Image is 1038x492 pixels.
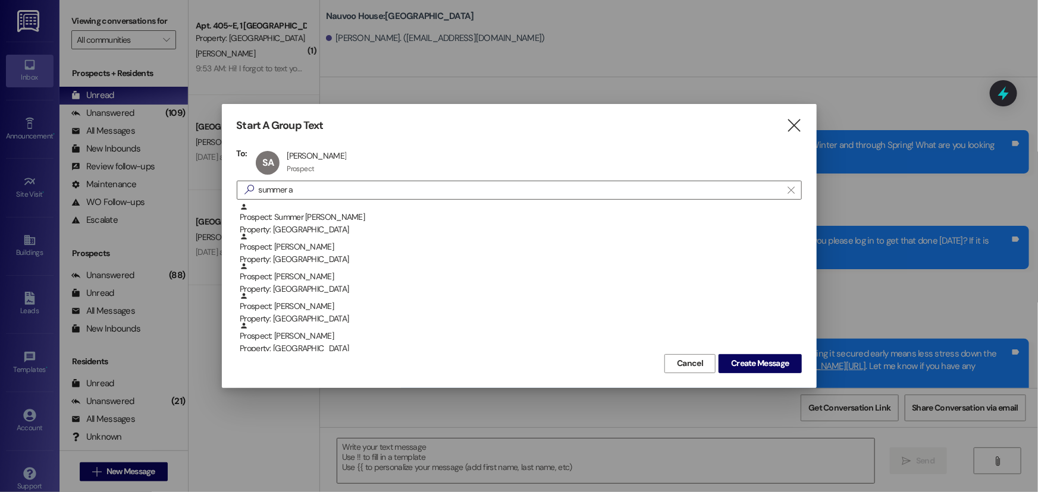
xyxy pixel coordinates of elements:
span: Cancel [677,357,703,370]
div: Prospect: Summer [PERSON_NAME] [240,203,802,236]
div: Property: [GEOGRAPHIC_DATA] [240,223,802,236]
div: Prospect: [PERSON_NAME] [240,292,802,326]
div: Property: [GEOGRAPHIC_DATA] [240,283,802,295]
div: Prospect: [PERSON_NAME]Property: [GEOGRAPHIC_DATA] [237,292,802,321]
i:  [788,185,795,195]
i:  [786,119,802,132]
input: Search for any contact or apartment [259,182,782,198]
div: Property: [GEOGRAPHIC_DATA] [240,313,802,325]
div: Prospect: [PERSON_NAME] [240,232,802,266]
div: Prospect: [PERSON_NAME]Property: [GEOGRAPHIC_DATA] [237,262,802,292]
button: Create Message [719,354,801,373]
div: Prospect: Summer [PERSON_NAME]Property: [GEOGRAPHIC_DATA] [237,203,802,232]
div: Prospect: [PERSON_NAME]Property: [GEOGRAPHIC_DATA] [237,232,802,262]
span: SA [262,156,274,169]
div: Property: [GEOGRAPHIC_DATA] [240,342,802,355]
div: Prospect [287,164,314,174]
div: Prospect: [PERSON_NAME] [240,321,802,355]
h3: Start A Group Text [237,119,324,133]
h3: To: [237,148,247,159]
span: Create Message [731,357,789,370]
i:  [240,184,259,196]
div: [PERSON_NAME] [287,150,346,161]
div: Prospect: [PERSON_NAME]Property: [GEOGRAPHIC_DATA] [237,321,802,351]
div: Prospect: [PERSON_NAME] [240,262,802,296]
button: Clear text [782,181,801,199]
div: Property: [GEOGRAPHIC_DATA] [240,253,802,266]
button: Cancel [664,354,716,373]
